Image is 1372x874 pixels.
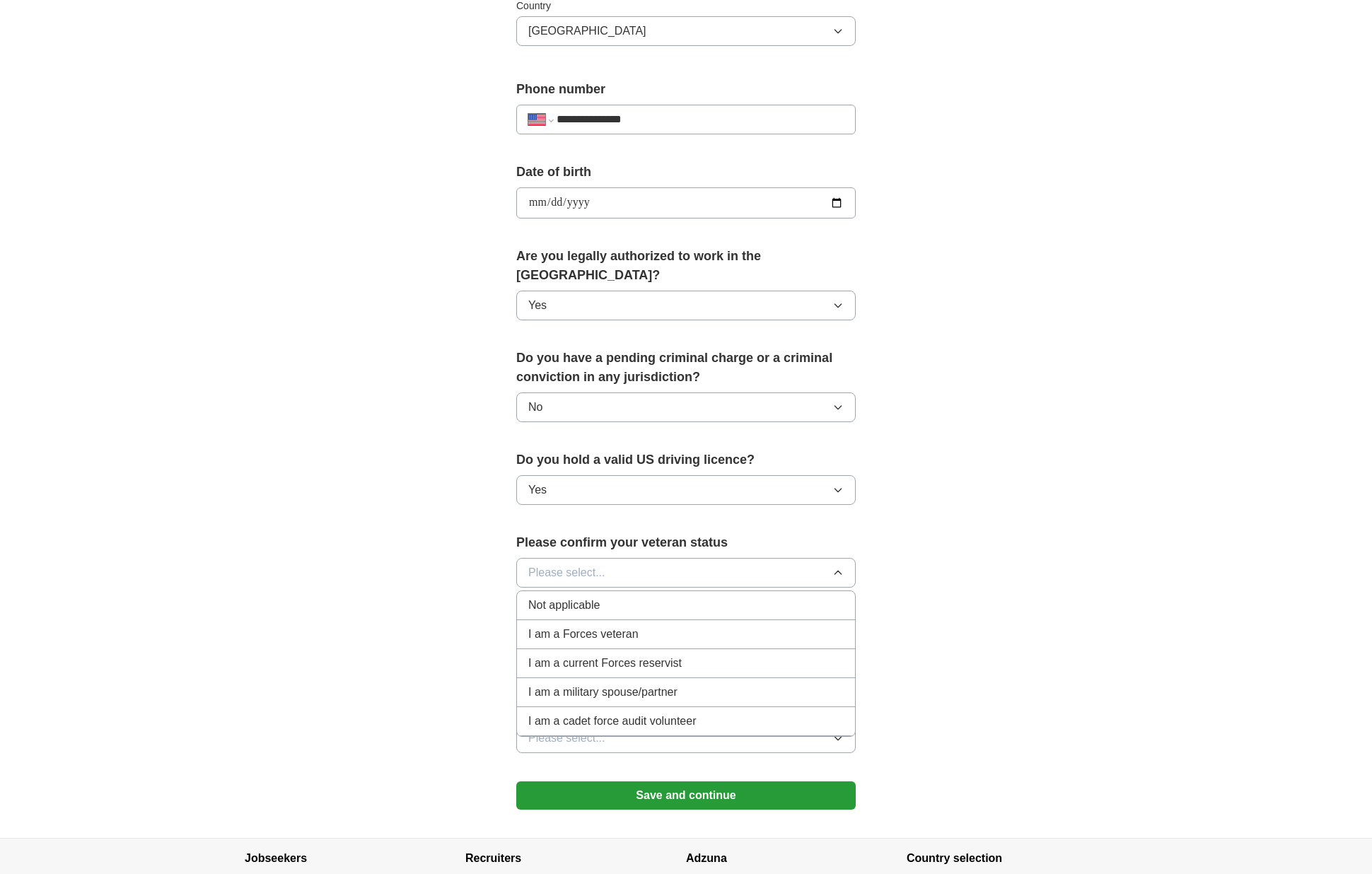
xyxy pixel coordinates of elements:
span: I am a Forces veteran [528,626,639,643]
span: I am a cadet force audit volunteer [528,713,696,730]
label: Do you have a pending criminal charge or a criminal conviction in any jurisdiction? [516,349,856,387]
button: No [516,392,856,422]
button: [GEOGRAPHIC_DATA] [516,16,856,46]
label: Phone number [516,80,856,99]
span: I am a military spouse/partner [528,684,678,701]
button: Save and continue [516,781,856,810]
label: Do you hold a valid US driving licence? [516,450,856,470]
span: [GEOGRAPHIC_DATA] [528,23,646,40]
button: Please select... [516,558,856,588]
button: Please select... [516,723,856,753]
label: Date of birth [516,163,856,182]
span: Please select... [528,730,605,747]
label: Are you legally authorized to work in the [GEOGRAPHIC_DATA]? [516,247,856,285]
button: Yes [516,291,856,320]
span: Please select... [528,564,605,581]
span: No [528,399,542,416]
span: Yes [528,297,547,314]
button: Yes [516,475,856,505]
span: Yes [528,482,547,499]
span: I am a current Forces reservist [528,655,682,672]
label: Please confirm your veteran status [516,533,856,552]
span: Not applicable [528,597,600,614]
